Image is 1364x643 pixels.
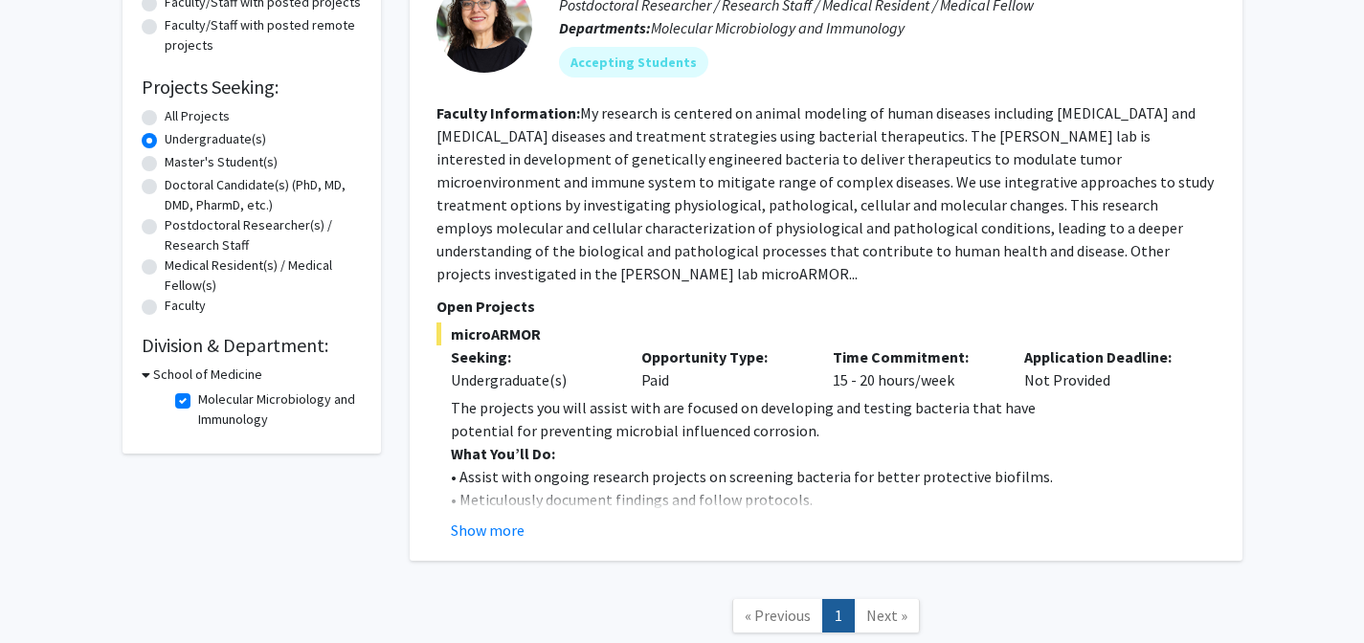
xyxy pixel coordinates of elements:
iframe: Chat [14,557,81,629]
h2: Division & Department: [142,334,362,357]
p: • Meticulously document findings and follow protocols. [451,488,1216,511]
p: Opportunity Type: [641,345,804,368]
span: « Previous [745,606,811,625]
h2: Projects Seeking: [142,76,362,99]
fg-read-more: My research is centered on animal modeling of human diseases including [MEDICAL_DATA] and [MEDICA... [436,103,1214,283]
label: Master's Student(s) [165,152,278,172]
b: Departments: [559,18,651,37]
p: Open Projects [436,295,1216,318]
label: Molecular Microbiology and Immunology [198,389,357,430]
p: Seeking: [451,345,614,368]
div: 15 - 20 hours/week [818,345,1010,391]
span: Next » [866,606,907,625]
label: Faculty/Staff with posted remote projects [165,15,362,55]
label: Postdoctoral Researcher(s) / Research Staff [165,215,362,255]
label: Undergraduate(s) [165,129,266,149]
div: Paid [627,345,818,391]
a: Previous Page [732,599,823,632]
span: microARMOR [436,322,1216,345]
a: 1 [822,599,855,632]
p: Time Commitment: [833,345,995,368]
label: All Projects [165,106,230,126]
mat-chip: Accepting Students [559,47,708,78]
h3: School of Medicine [153,365,262,385]
p: • Assist with ongoing research projects on screening bacteria for better protective biofilms. [451,465,1216,488]
label: Faculty [165,296,206,316]
div: Not Provided [1010,345,1201,391]
label: Doctoral Candidate(s) (PhD, MD, DMD, PharmD, etc.) [165,175,362,215]
button: Show more [451,519,525,542]
div: Undergraduate(s) [451,368,614,391]
a: Next Page [854,599,920,632]
p: The projects you will assist with are focused on developing and testing bacteria that have [451,396,1216,419]
b: Faculty Information: [436,103,580,122]
strong: What You’ll Do: [451,444,555,463]
label: Medical Resident(s) / Medical Fellow(s) [165,255,362,296]
span: Molecular Microbiology and Immunology [651,18,905,37]
p: Application Deadline: [1024,345,1187,368]
p: potential for preventing microbial influenced corrosion. [451,419,1216,442]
